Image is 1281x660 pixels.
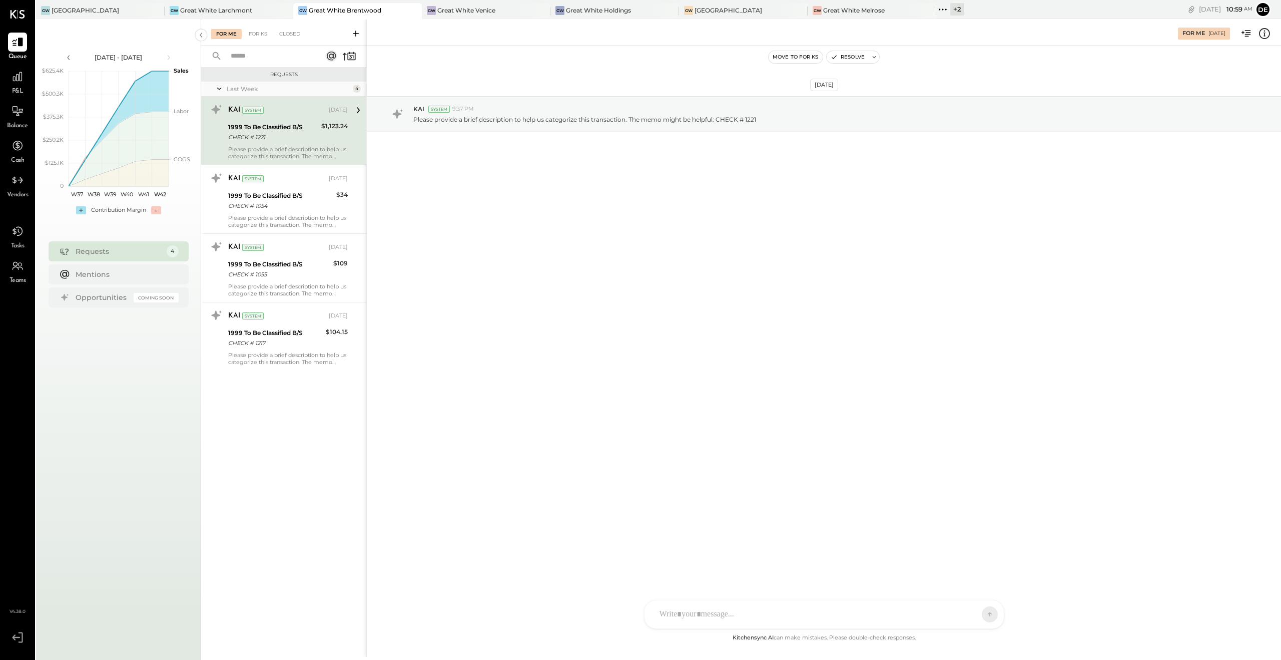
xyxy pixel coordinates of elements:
[298,6,307,15] div: GW
[329,106,348,114] div: [DATE]
[555,6,564,15] div: GW
[827,51,869,63] button: Resolve
[452,105,474,113] span: 9:37 PM
[326,327,348,337] div: $104.15
[45,159,64,166] text: $125.1K
[1,33,35,62] a: Queue
[242,175,264,182] div: System
[228,214,348,228] div: Please provide a brief description to help us categorize this transaction. The memo might be help...
[228,242,240,252] div: KAI
[43,136,64,143] text: $250.2K
[813,6,822,15] div: GW
[12,87,24,96] span: P&L
[11,156,24,165] span: Cash
[228,269,330,279] div: CHECK # 1055
[228,146,348,160] div: Please provide a brief description to help us categorize this transaction. The memo might be help...
[244,29,272,39] div: For KS
[1208,30,1225,37] div: [DATE]
[228,132,318,142] div: CHECK # 1221
[91,206,146,214] div: Contribution Margin
[329,175,348,183] div: [DATE]
[413,115,756,124] p: Please provide a brief description to help us categorize this transaction. The memo might be help...
[10,276,26,285] span: Teams
[71,191,83,198] text: W37
[228,122,318,132] div: 1999 To Be Classified B/S
[769,51,823,63] button: Move to for ks
[174,67,189,74] text: Sales
[104,191,116,198] text: W39
[174,156,190,163] text: COGS
[121,191,133,198] text: W40
[76,246,162,256] div: Requests
[9,53,27,62] span: Queue
[43,113,64,120] text: $375.3K
[329,243,348,251] div: [DATE]
[823,6,885,15] div: Great White Melrose
[228,311,240,321] div: KAI
[1186,4,1196,15] div: copy link
[211,29,242,39] div: For Me
[151,206,161,214] div: -
[309,6,381,15] div: Great White Brentwood
[1,256,35,285] a: Teams
[321,121,348,131] div: $1,123.24
[11,242,25,251] span: Tasks
[206,71,361,78] div: Requests
[428,106,450,113] div: System
[274,29,305,39] div: Closed
[180,6,252,15] div: Great White Larchmont
[353,85,361,93] div: 4
[228,328,323,338] div: 1999 To Be Classified B/S
[60,182,64,189] text: 0
[566,6,631,15] div: Great White Holdings
[684,6,693,15] div: GW
[242,312,264,319] div: System
[1182,30,1205,38] div: For Me
[154,191,166,198] text: W42
[242,107,264,114] div: System
[76,269,174,279] div: Mentions
[138,191,149,198] text: W41
[437,6,495,15] div: Great White Venice
[76,206,86,214] div: +
[170,6,179,15] div: GW
[87,191,100,198] text: W38
[76,53,161,62] div: [DATE] - [DATE]
[174,108,189,115] text: Labor
[134,293,179,302] div: Coming Soon
[1199,5,1252,14] div: [DATE]
[76,292,129,302] div: Opportunities
[1255,2,1271,18] button: De
[329,312,348,320] div: [DATE]
[1,222,35,251] a: Tasks
[167,245,179,257] div: 4
[242,244,264,251] div: System
[1,67,35,96] a: P&L
[42,90,64,97] text: $500.3K
[427,6,436,15] div: GW
[413,105,424,113] span: KAI
[41,6,50,15] div: GW
[7,122,28,131] span: Balance
[228,259,330,269] div: 1999 To Be Classified B/S
[228,191,333,201] div: 1999 To Be Classified B/S
[336,190,348,200] div: $34
[227,85,350,93] div: Last Week
[228,174,240,184] div: KAI
[228,338,323,348] div: CHECK # 1217
[950,3,964,16] div: + 2
[695,6,762,15] div: [GEOGRAPHIC_DATA]
[810,79,838,91] div: [DATE]
[1,136,35,165] a: Cash
[52,6,119,15] div: [GEOGRAPHIC_DATA]
[333,258,348,268] div: $109
[228,352,348,366] div: Please provide a brief description to help us categorize this transaction. The memo might be help...
[228,283,348,297] div: Please provide a brief description to help us categorize this transaction. The memo might be help...
[228,201,333,211] div: CHECK # 1054
[7,191,29,200] span: Vendors
[228,105,240,115] div: KAI
[42,67,64,74] text: $625.4K
[1,171,35,200] a: Vendors
[1,102,35,131] a: Balance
